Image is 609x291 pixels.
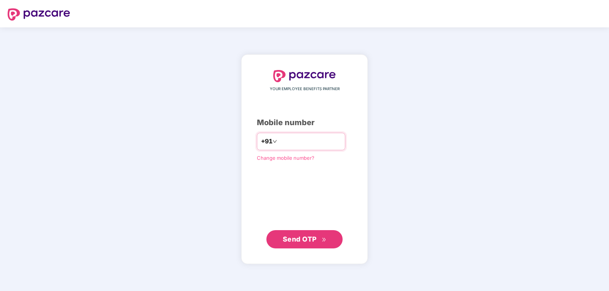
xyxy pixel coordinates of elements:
[272,139,277,144] span: down
[261,137,272,146] span: +91
[266,230,343,248] button: Send OTPdouble-right
[257,155,314,161] a: Change mobile number?
[283,235,317,243] span: Send OTP
[257,117,352,129] div: Mobile number
[322,237,327,242] span: double-right
[273,70,336,82] img: logo
[270,86,340,92] span: YOUR EMPLOYEE BENEFITS PARTNER
[8,8,70,21] img: logo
